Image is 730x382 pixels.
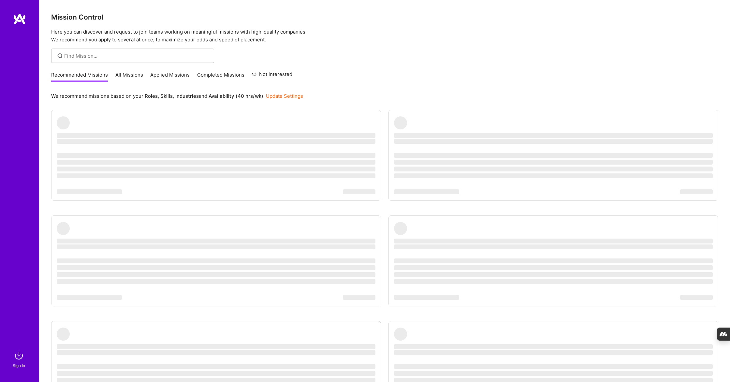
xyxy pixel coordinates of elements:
[13,13,26,25] img: logo
[209,93,263,99] b: Availability (40 hrs/wk)
[150,71,190,82] a: Applied Missions
[64,52,209,59] input: Find Mission...
[197,71,244,82] a: Completed Missions
[14,349,25,369] a: sign inSign In
[145,93,158,99] b: Roles
[56,52,64,60] i: icon SearchGrey
[51,93,303,99] p: We recommend missions based on your , , and .
[115,71,143,82] a: All Missions
[51,28,718,44] p: Here you can discover and request to join teams working on meaningful missions with high-quality ...
[175,93,199,99] b: Industries
[13,362,25,369] div: Sign In
[12,349,25,362] img: sign in
[51,71,108,82] a: Recommended Missions
[160,93,173,99] b: Skills
[252,70,292,82] a: Not Interested
[51,13,718,21] h3: Mission Control
[266,93,303,99] a: Update Settings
